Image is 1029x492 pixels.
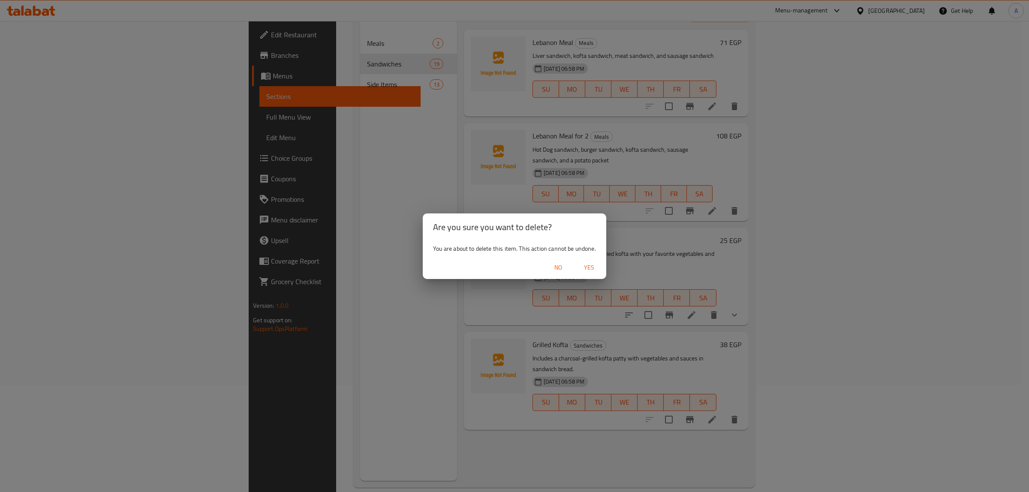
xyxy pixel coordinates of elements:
[545,260,572,276] button: No
[575,260,603,276] button: Yes
[548,262,569,273] span: No
[423,241,606,256] div: You are about to delete this item. This action cannot be undone.
[579,262,599,273] span: Yes
[433,220,596,234] h2: Are you sure you want to delete?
